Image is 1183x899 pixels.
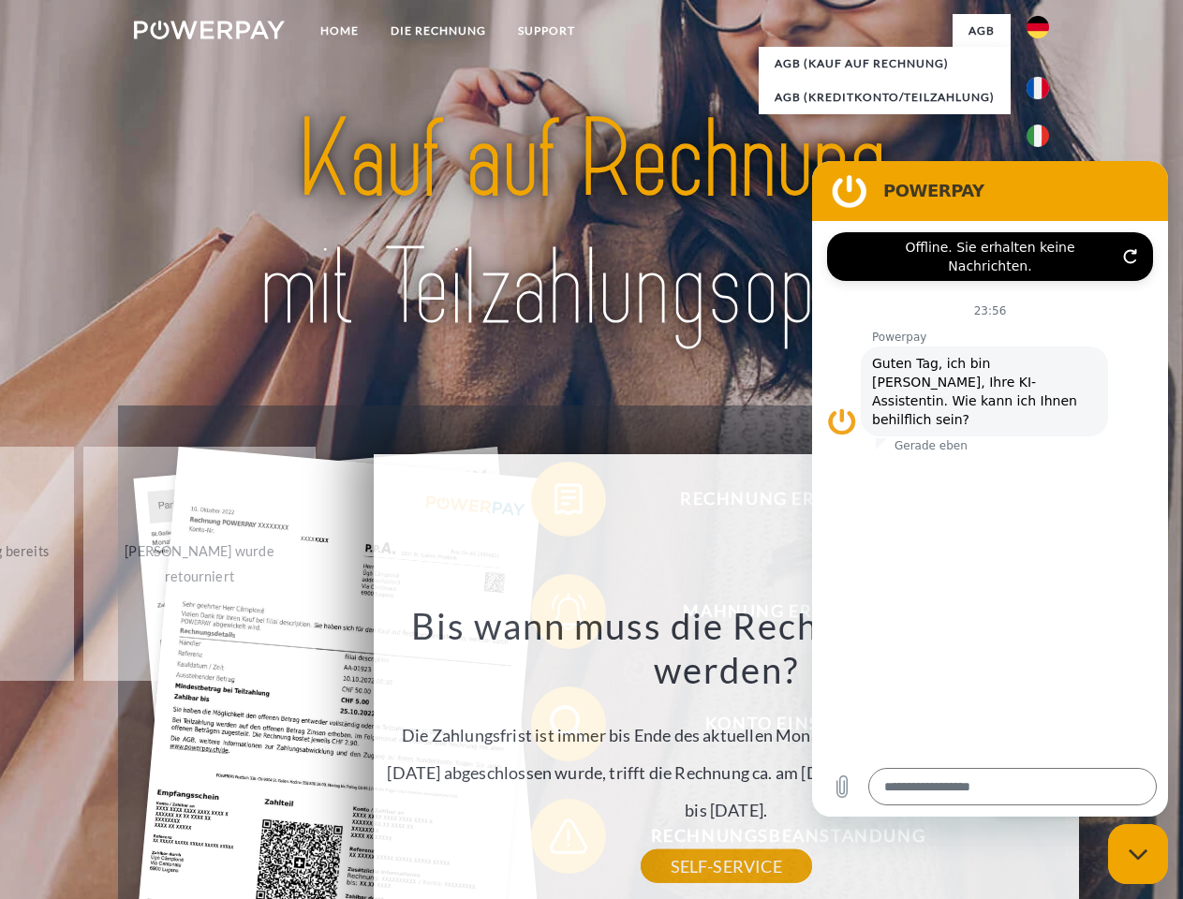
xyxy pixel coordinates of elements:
[375,14,502,48] a: DIE RECHNUNG
[1027,77,1049,99] img: fr
[1027,125,1049,147] img: it
[384,603,1068,693] h3: Bis wann muss die Rechnung bezahlt werden?
[502,14,591,48] a: SUPPORT
[759,47,1011,81] a: AGB (Kauf auf Rechnung)
[384,603,1068,866] div: Die Zahlungsfrist ist immer bis Ende des aktuellen Monats. Wenn die Bestellung z.B. am [DATE] abg...
[304,14,375,48] a: Home
[95,538,305,589] div: [PERSON_NAME] wurde retourniert
[812,161,1168,817] iframe: Messaging-Fenster
[1108,824,1168,884] iframe: Schaltfläche zum Öffnen des Messaging-Fensters; Konversation läuft
[179,90,1004,359] img: title-powerpay_de.svg
[134,21,285,39] img: logo-powerpay-white.svg
[759,81,1011,114] a: AGB (Kreditkonto/Teilzahlung)
[953,14,1011,48] a: agb
[1027,16,1049,38] img: de
[641,849,812,883] a: SELF-SERVICE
